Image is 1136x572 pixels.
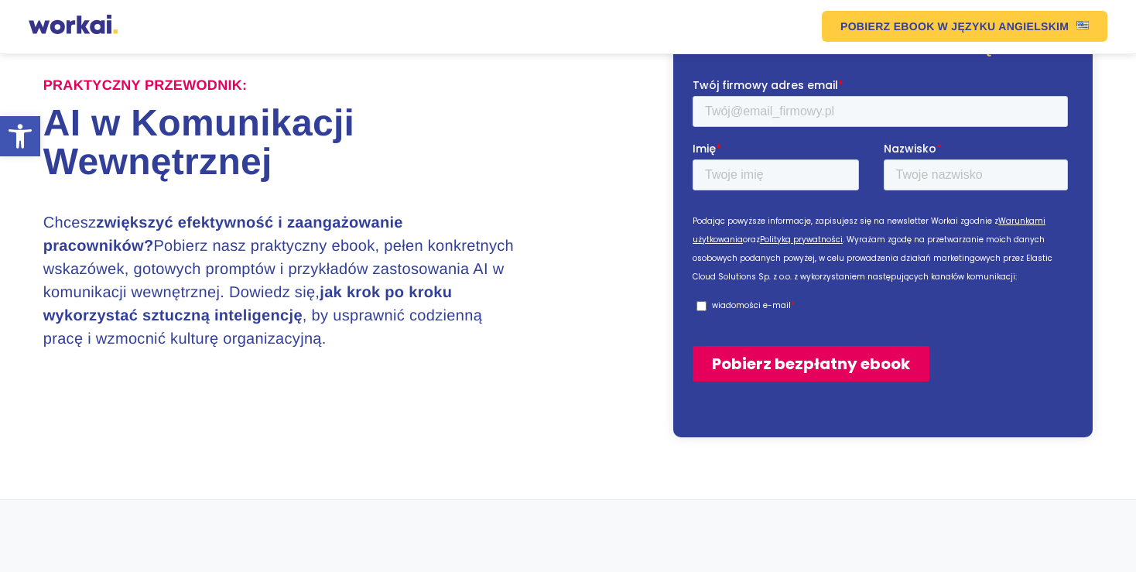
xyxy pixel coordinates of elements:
img: US flag [1076,21,1089,29]
a: POBIERZ EBOOKW JĘZYKU ANGIELSKIMUS flag [822,11,1107,42]
em: POBIERZ EBOOK [840,21,935,32]
h3: Chcesz Pobierz nasz praktyczny ebook, pełen konkretnych wskazówek, gotowych promptów i przykładów... [43,211,515,351]
strong: zwiększyć efektywność i zaangażowanie pracowników? [43,214,403,255]
h1: AI w Komunikacji Wewnętrznej [43,104,568,182]
label: Praktyczny przewodnik: [43,77,248,94]
iframe: Form 0 [693,77,1074,409]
